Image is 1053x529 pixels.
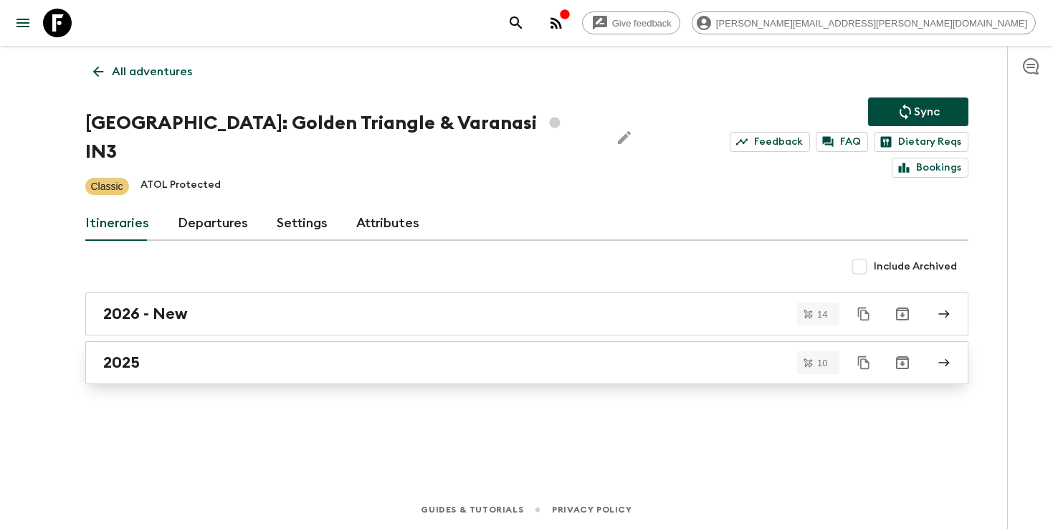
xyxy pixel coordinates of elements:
[868,97,968,126] button: Sync adventure departures to the booking engine
[140,178,221,195] p: ATOL Protected
[604,18,680,29] span: Give feedback
[85,206,149,241] a: Itineraries
[888,348,917,377] button: Archive
[692,11,1036,34] div: [PERSON_NAME][EMAIL_ADDRESS][PERSON_NAME][DOMAIN_NAME]
[892,158,968,178] a: Bookings
[103,353,140,372] h2: 2025
[103,305,188,323] h2: 2026 - New
[874,259,957,274] span: Include Archived
[809,358,836,368] span: 10
[277,206,328,241] a: Settings
[874,132,968,152] a: Dietary Reqs
[356,206,419,241] a: Attributes
[178,206,248,241] a: Departures
[816,132,868,152] a: FAQ
[85,341,968,384] a: 2025
[582,11,680,34] a: Give feedback
[888,300,917,328] button: Archive
[914,103,940,120] p: Sync
[112,63,192,80] p: All adventures
[851,301,877,327] button: Duplicate
[730,132,810,152] a: Feedback
[85,109,599,166] h1: [GEOGRAPHIC_DATA]: Golden Triangle & Varanasi IN3
[708,18,1035,29] span: [PERSON_NAME][EMAIL_ADDRESS][PERSON_NAME][DOMAIN_NAME]
[502,9,530,37] button: search adventures
[421,502,523,518] a: Guides & Tutorials
[85,57,200,86] a: All adventures
[809,310,836,319] span: 14
[9,9,37,37] button: menu
[91,179,123,194] p: Classic
[85,292,968,335] a: 2026 - New
[851,350,877,376] button: Duplicate
[552,502,632,518] a: Privacy Policy
[610,109,639,166] button: Edit Adventure Title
